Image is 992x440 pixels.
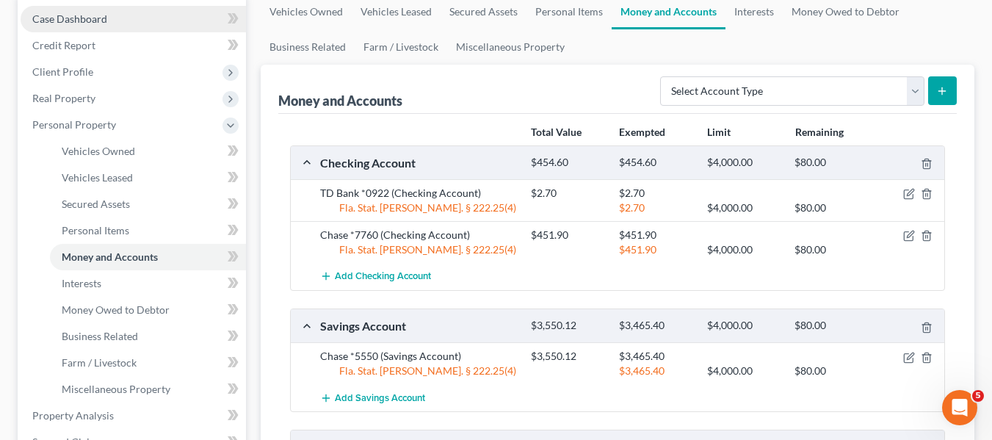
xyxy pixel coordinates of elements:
[62,356,137,369] span: Farm / Livestock
[62,224,129,237] span: Personal Items
[700,364,788,378] div: $4,000.00
[524,319,612,333] div: $3,550.12
[21,6,246,32] a: Case Dashboard
[972,390,984,402] span: 5
[612,242,700,257] div: $451.90
[62,383,170,395] span: Miscellaneous Property
[707,126,731,138] strong: Limit
[50,244,246,270] a: Money and Accounts
[612,156,700,170] div: $454.60
[32,92,95,104] span: Real Property
[313,228,524,242] div: Chase *7760 (Checking Account)
[320,384,425,411] button: Add Savings Account
[700,242,788,257] div: $4,000.00
[612,201,700,215] div: $2.70
[524,228,612,242] div: $451.90
[612,228,700,242] div: $451.90
[32,39,95,51] span: Credit Report
[524,349,612,364] div: $3,550.12
[50,270,246,297] a: Interests
[62,250,158,263] span: Money and Accounts
[278,92,402,109] div: Money and Accounts
[62,330,138,342] span: Business Related
[942,390,977,425] iframe: Intercom live chat
[700,201,788,215] div: $4,000.00
[313,318,524,333] div: Savings Account
[524,156,612,170] div: $454.60
[50,138,246,165] a: Vehicles Owned
[32,12,107,25] span: Case Dashboard
[32,118,116,131] span: Personal Property
[50,350,246,376] a: Farm / Livestock
[700,319,788,333] div: $4,000.00
[62,303,170,316] span: Money Owed to Debtor
[612,364,700,378] div: $3,465.40
[313,242,524,257] div: Fla. Stat. [PERSON_NAME]. § 222.25(4)
[787,242,875,257] div: $80.00
[313,155,524,170] div: Checking Account
[32,409,114,422] span: Property Analysis
[700,156,788,170] div: $4,000.00
[50,217,246,244] a: Personal Items
[355,29,447,65] a: Farm / Livestock
[62,198,130,210] span: Secured Assets
[787,364,875,378] div: $80.00
[21,403,246,429] a: Property Analysis
[531,126,582,138] strong: Total Value
[612,349,700,364] div: $3,465.40
[50,323,246,350] a: Business Related
[313,364,524,378] div: Fla. Stat. [PERSON_NAME]. § 222.25(4)
[261,29,355,65] a: Business Related
[787,156,875,170] div: $80.00
[32,65,93,78] span: Client Profile
[313,349,524,364] div: Chase *5550 (Savings Account)
[50,376,246,403] a: Miscellaneous Property
[335,271,431,283] span: Add Checking Account
[335,392,425,404] span: Add Savings Account
[50,297,246,323] a: Money Owed to Debtor
[524,186,612,201] div: $2.70
[313,186,524,201] div: TD Bank *0922 (Checking Account)
[787,319,875,333] div: $80.00
[619,126,665,138] strong: Exempted
[612,319,700,333] div: $3,465.40
[62,171,133,184] span: Vehicles Leased
[447,29,573,65] a: Miscellaneous Property
[62,277,101,289] span: Interests
[21,32,246,59] a: Credit Report
[50,165,246,191] a: Vehicles Leased
[612,186,700,201] div: $2.70
[787,201,875,215] div: $80.00
[50,191,246,217] a: Secured Assets
[795,126,844,138] strong: Remaining
[62,145,135,157] span: Vehicles Owned
[313,201,524,215] div: Fla. Stat. [PERSON_NAME]. § 222.25(4)
[320,263,431,290] button: Add Checking Account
